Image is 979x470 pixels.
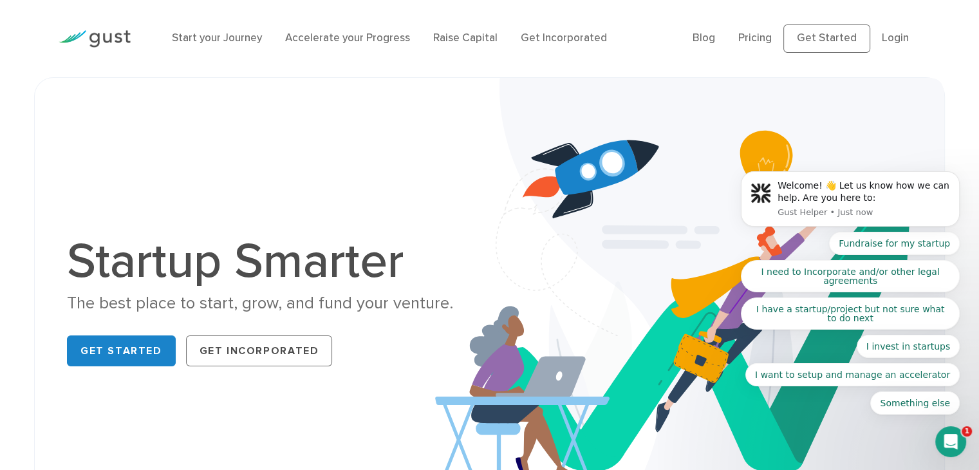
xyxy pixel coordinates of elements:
[962,426,972,437] span: 1
[172,32,262,44] a: Start your Journey
[433,32,498,44] a: Raise Capital
[521,32,607,44] a: Get Incorporated
[67,237,480,286] h1: Startup Smarter
[59,30,131,48] img: Gust Logo
[285,32,410,44] a: Accelerate your Progress
[935,426,966,457] iframe: Intercom live chat
[67,292,480,315] div: The best place to start, grow, and fund your venture.
[186,335,333,366] a: Get Incorporated
[693,32,715,44] a: Blog
[67,335,176,366] a: Get Started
